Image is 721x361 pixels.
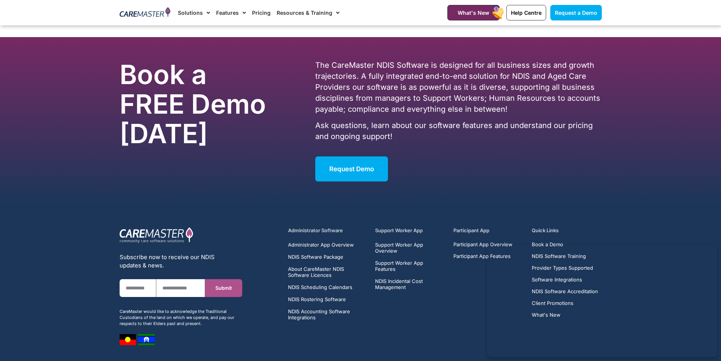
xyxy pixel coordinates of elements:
[288,254,343,260] span: NDIS Software Package
[138,334,155,345] img: image 8
[288,296,366,302] a: NDIS Rostering Software
[511,9,542,16] span: Help Centre
[453,227,523,234] h5: Participant App
[120,7,171,19] img: CareMaster Logo
[215,285,232,291] span: Submit
[288,266,366,278] a: About CareMaster NDIS Software Licences
[288,296,346,302] span: NDIS Rostering Software
[288,254,366,260] a: NDIS Software Package
[447,5,500,20] a: What's New
[453,253,511,259] span: Participant App Features
[120,334,136,345] img: image 7
[532,242,598,247] a: Book a Demo
[288,227,366,234] h5: Administrator Software
[453,253,512,259] a: Participant App Features
[329,165,374,173] span: Request Demo
[288,308,366,320] a: NDIS Accounting Software Integrations
[550,5,602,20] a: Request a Demo
[458,9,489,16] span: What's New
[315,156,388,181] a: Request Demo
[453,242,512,247] a: Participant App Overview
[532,227,601,234] h5: Quick Links
[532,242,563,247] span: Book a Demo
[315,120,601,142] p: Ask questions, learn about our software features and understand our pricing and ongoing support!
[120,60,276,148] h2: Book a FREE Demo [DATE]
[375,227,445,234] h5: Support Worker App
[288,242,366,248] a: Administrator App Overview
[288,242,354,248] span: Administrator App Overview
[555,9,597,16] span: Request a Demo
[506,5,546,20] a: Help Centre
[288,284,366,290] a: NDIS Scheduling Calendars
[315,60,601,115] p: The CareMaster NDIS Software is designed for all business sizes and growth trajectories. A fully ...
[487,245,717,357] iframe: Popup CTA
[120,227,193,244] img: CareMaster Logo Part
[375,278,445,290] a: NDIS Incidental Cost Management
[120,253,242,270] div: Subscribe now to receive our NDIS updates & news.
[375,242,445,254] a: Support Worker App Overview
[288,284,352,290] span: NDIS Scheduling Calendars
[375,260,445,272] a: Support Worker App Features
[120,308,242,327] div: CareMaster would like to acknowledge the Traditional Custodians of the land on which we operate, ...
[205,279,242,297] button: Submit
